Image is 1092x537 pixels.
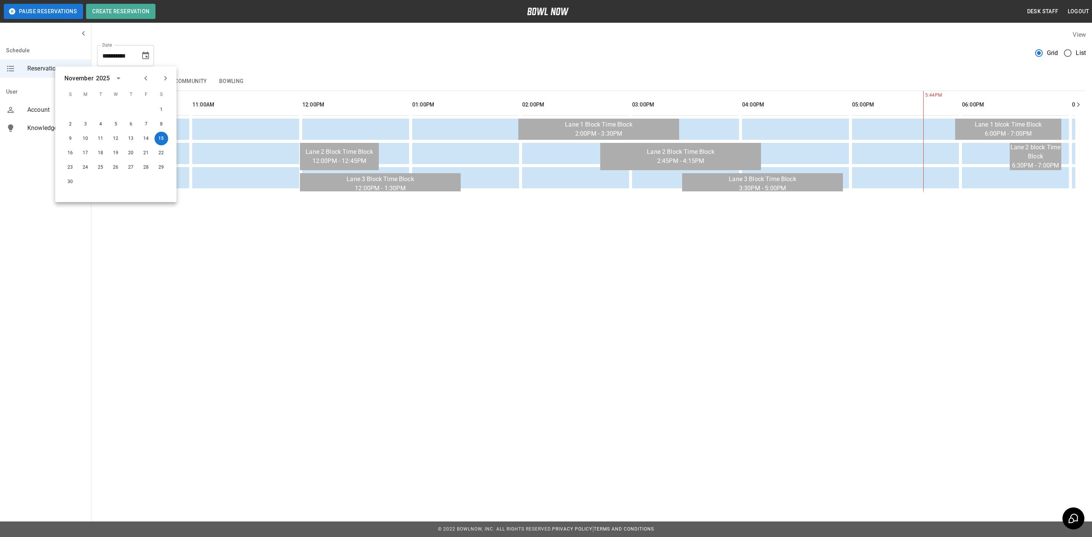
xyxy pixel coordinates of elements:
button: Nov 15, 2025 [155,132,168,146]
button: Nov 28, 2025 [140,161,153,174]
button: Nov 19, 2025 [109,146,123,160]
span: Grid [1047,49,1058,58]
a: Privacy Policy [552,526,592,532]
span: Account [27,105,85,114]
button: Pause Reservations [4,4,83,19]
span: List [1076,49,1086,58]
button: Bowling [213,72,250,91]
button: Choose date, selected date is Nov 15, 2025 [138,48,153,63]
button: Nov 22, 2025 [155,146,168,160]
button: Next month [159,72,172,85]
span: S [155,87,168,102]
a: Terms and Conditions [594,526,654,532]
span: W [109,87,123,102]
button: Nov 2, 2025 [64,117,77,131]
button: Create Reservation [86,4,155,19]
button: Nov 16, 2025 [64,146,77,160]
button: Nov 17, 2025 [79,146,93,160]
span: F [140,87,153,102]
span: Reservations [27,64,85,73]
button: Nov 9, 2025 [64,132,77,146]
div: inventory tabs [97,72,1086,91]
span: 5:44PM [923,92,925,99]
span: S [64,87,77,102]
button: Nov 10, 2025 [79,132,93,146]
button: Nov 20, 2025 [124,146,138,160]
span: Knowledge Base [27,124,85,133]
button: Logout [1065,5,1092,19]
button: Nov 23, 2025 [64,161,77,174]
th: 11:00AM [192,94,299,116]
th: 12:00PM [302,94,409,116]
button: Nov 26, 2025 [109,161,123,174]
button: Nov 27, 2025 [124,161,138,174]
button: Nov 21, 2025 [140,146,153,160]
button: Nov 4, 2025 [94,117,108,131]
button: Nov 6, 2025 [124,117,138,131]
button: Nov 14, 2025 [140,132,153,146]
button: Nov 12, 2025 [109,132,123,146]
button: Nov 7, 2025 [140,117,153,131]
button: Nov 25, 2025 [94,161,108,174]
button: Nov 8, 2025 [155,117,168,131]
div: 2025 [96,74,110,83]
label: View [1073,31,1086,38]
button: Nov 30, 2025 [64,175,77,189]
span: T [94,87,108,102]
div: November [64,74,94,83]
span: T [124,87,138,102]
button: Nov 13, 2025 [124,132,138,146]
span: M [79,87,93,102]
button: Nov 29, 2025 [155,161,168,174]
span: © 2022 BowlNow, Inc. All Rights Reserved. [438,526,552,532]
button: Nov 1, 2025 [155,103,168,117]
button: Desk Staff [1024,5,1062,19]
button: Nov 11, 2025 [94,132,108,146]
button: Community [168,72,213,91]
img: logo [527,8,569,15]
button: Nov 18, 2025 [94,146,108,160]
button: Nov 3, 2025 [79,117,93,131]
button: Previous month [140,72,152,85]
button: calendar view is open, switch to year view [112,72,125,85]
button: Nov 5, 2025 [109,117,123,131]
button: Nov 24, 2025 [79,161,93,174]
